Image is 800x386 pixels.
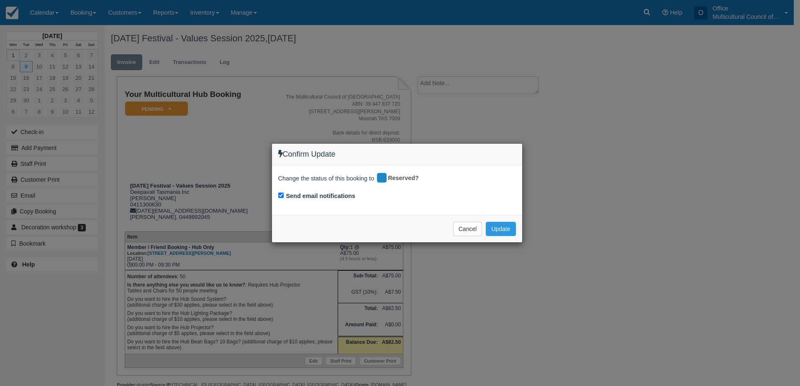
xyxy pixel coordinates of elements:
[453,222,482,236] button: Cancel
[278,150,516,159] h4: Confirm Update
[286,192,356,201] label: Send email notifications
[278,174,374,185] span: Change the status of this booking to
[486,222,515,236] button: Update
[376,172,425,185] div: Reserved?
